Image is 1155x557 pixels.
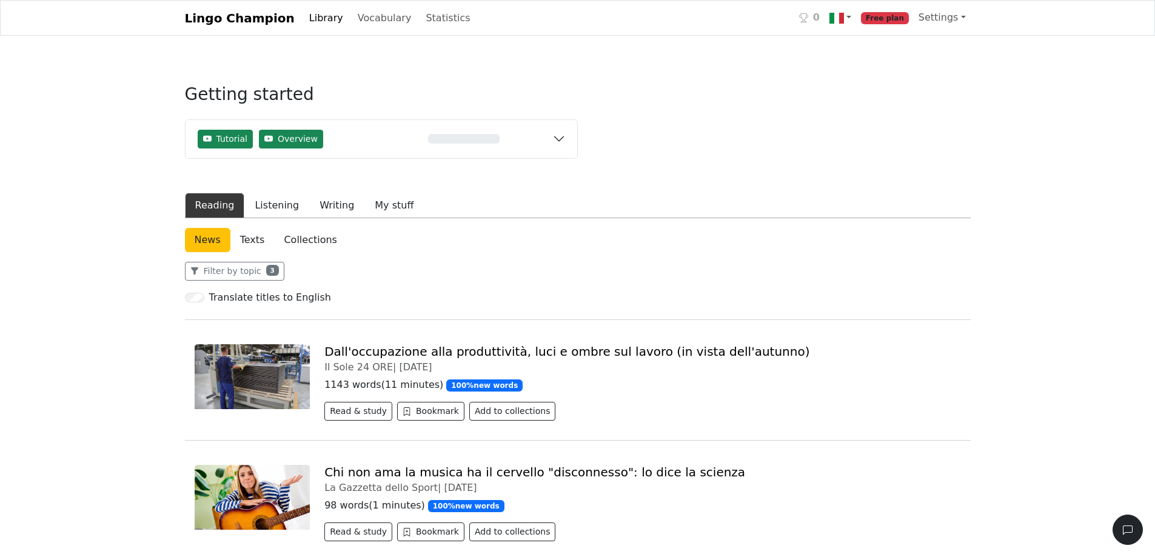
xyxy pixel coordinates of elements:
a: Read & study [324,528,397,539]
button: Bookmark [397,522,464,541]
button: Reading [185,193,245,218]
span: 100 % new words [428,500,504,512]
a: Settings [914,5,971,30]
span: 0 [813,10,820,25]
button: Add to collections [469,522,556,541]
button: Overview [259,130,323,148]
button: Add to collections [469,402,556,421]
button: TutorialOverview [186,120,577,158]
div: La Gazzetta dello Sport | [324,482,960,493]
a: Texts [230,228,275,252]
p: 1143 words ( 11 minutes ) [324,378,960,392]
button: Bookmark [397,402,464,421]
button: Listening [244,193,309,218]
h6: Translate titles to English [209,292,331,303]
span: Free plan [861,12,909,24]
a: Lingo Champion [185,6,295,30]
img: it.svg [829,11,844,25]
a: Library [304,6,348,30]
a: News [185,228,230,252]
button: My stuff [364,193,424,218]
button: Filter by topic3 [185,262,284,281]
div: Il Sole 24 ORE | [324,361,960,373]
a: 0 [794,5,825,30]
span: Overview [278,133,318,145]
span: [DATE] [399,361,432,373]
span: Tutorial [216,133,247,145]
a: Collections [274,228,346,252]
span: 100 % new words [446,379,523,392]
p: 98 words ( 1 minutes ) [324,498,960,513]
a: Read & study [324,407,397,419]
button: Read & study [324,522,392,541]
span: [DATE] [444,482,477,493]
a: Chi non ama la musica ha il cervello "disconnesso": lo dice la scienza [324,465,745,479]
a: Vocabulary [353,6,417,30]
h3: Getting started [185,84,578,115]
img: 689cb20341a8a.jpeg [195,465,310,530]
button: Writing [309,193,364,218]
a: Dall'occupazione alla produttività, luci e ombre sul lavoro (in vista dell'autunno) [324,344,809,359]
a: Statistics [421,6,475,30]
button: Tutorial [198,130,253,148]
a: Free plan [856,5,914,30]
button: Read & study [324,402,392,421]
span: 3 [266,265,279,276]
img: Imagoeconomica_807178-U00221263583QJK-1440x752@IlSole24Ore-Web.jpg [195,344,310,409]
